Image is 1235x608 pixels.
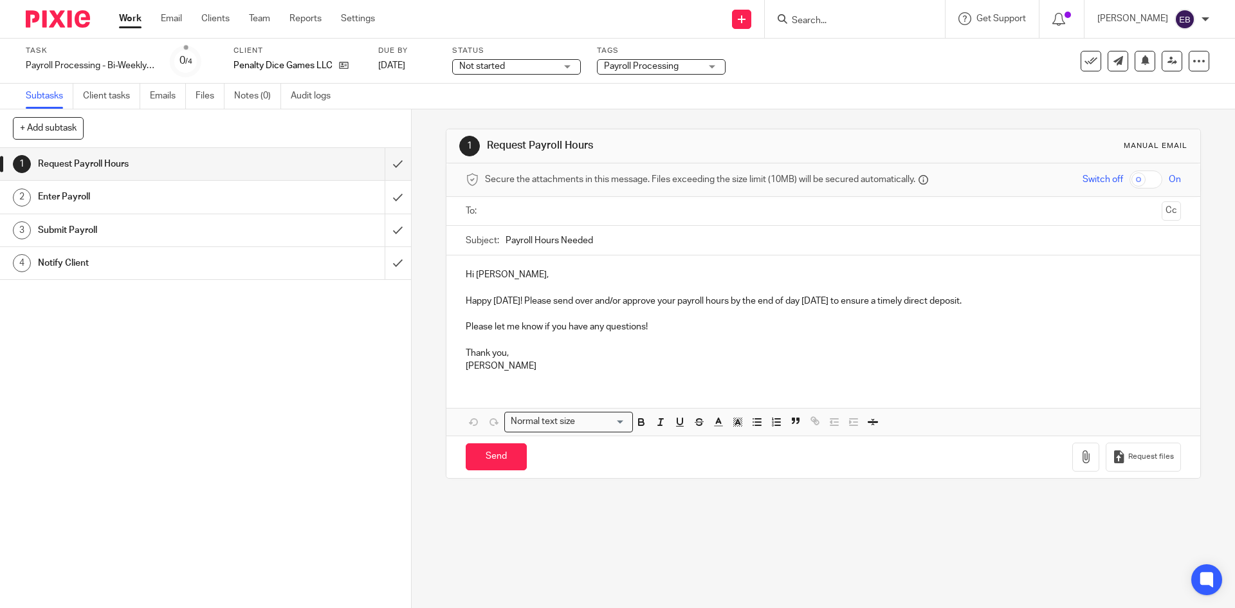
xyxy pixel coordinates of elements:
[1175,9,1195,30] img: svg%3E
[26,10,90,28] img: Pixie
[196,84,224,109] a: Files
[485,173,915,186] span: Secure the attachments in this message. Files exceeding the size limit (10MB) will be secured aut...
[38,187,261,207] h1: Enter Payroll
[233,46,362,56] label: Client
[466,234,499,247] label: Subject:
[234,84,281,109] a: Notes (0)
[597,46,726,56] label: Tags
[38,221,261,240] h1: Submit Payroll
[1162,201,1181,221] button: Cc
[119,12,142,25] a: Work
[233,59,333,72] p: Penalty Dice Games LLC
[13,221,31,239] div: 3
[466,268,1180,281] p: Hi [PERSON_NAME],
[13,254,31,272] div: 4
[459,62,505,71] span: Not started
[487,139,851,152] h1: Request Payroll Hours
[579,415,625,428] input: Search for option
[83,84,140,109] a: Client tasks
[1128,452,1174,462] span: Request files
[26,46,154,56] label: Task
[249,12,270,25] a: Team
[1106,443,1180,472] button: Request files
[26,59,154,72] div: Payroll Processing - Bi-Weekly 15
[604,62,679,71] span: Payroll Processing
[13,189,31,207] div: 2
[459,136,480,156] div: 1
[38,253,261,273] h1: Notify Client
[1169,173,1181,186] span: On
[201,12,230,25] a: Clients
[466,308,1180,334] p: Please let me know if you have any questions!
[466,360,1180,373] p: [PERSON_NAME]
[504,412,633,432] div: Search for option
[38,154,261,174] h1: Request Payroll Hours
[289,12,322,25] a: Reports
[1083,173,1123,186] span: Switch off
[1124,141,1187,151] div: Manual email
[26,84,73,109] a: Subtasks
[341,12,375,25] a: Settings
[291,84,340,109] a: Audit logs
[508,415,578,428] span: Normal text size
[378,46,436,56] label: Due by
[466,281,1180,308] p: Happy [DATE]! Please send over and/or approve your payroll hours by the end of day [DATE] to ensu...
[976,14,1026,23] span: Get Support
[179,53,192,68] div: 0
[466,443,527,471] input: Send
[378,61,405,70] span: [DATE]
[150,84,186,109] a: Emails
[13,155,31,173] div: 1
[452,46,581,56] label: Status
[466,205,480,217] label: To:
[13,117,84,139] button: + Add subtask
[161,12,182,25] a: Email
[791,15,906,27] input: Search
[1097,12,1168,25] p: [PERSON_NAME]
[185,58,192,65] small: /4
[466,334,1180,360] p: Thank you,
